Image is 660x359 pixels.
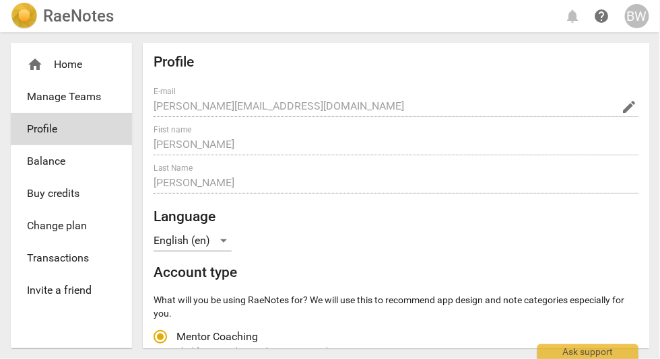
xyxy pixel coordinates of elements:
span: Change plan [27,218,105,234]
span: Buy credits [27,186,105,202]
button: BW [625,4,649,28]
span: help [594,8,610,24]
p: What will you be using RaeNotes for? We will use this to recommend app design and note categories... [154,293,638,321]
a: Manage Teams [11,81,132,113]
a: LogoRaeNotes [11,3,114,30]
span: Manage Teams [27,89,105,105]
div: Home [27,56,105,73]
a: Help [590,4,614,28]
a: Transactions [11,242,132,274]
h2: RaeNotes [43,7,114,26]
div: Ask support [537,344,638,359]
span: home [27,56,43,73]
div: Ideal for transcribing and assessing coaching sessions [176,346,634,358]
a: Change plan [11,210,132,242]
div: English (en) [154,230,232,251]
label: Last Name [154,164,193,172]
h2: Account type [154,264,638,281]
span: Invite a friend [27,282,105,298]
h2: Profile [154,54,638,71]
span: Mentor Coaching [176,329,258,344]
a: Buy credits [11,177,132,210]
button: Change Email [620,97,638,116]
img: Logo [11,3,38,30]
a: Invite a friend [11,274,132,307]
label: First name [154,126,191,134]
a: Profile [11,113,132,145]
a: Balance [11,145,132,177]
span: Transactions [27,250,105,266]
div: Home [11,48,132,81]
label: E-mail [154,87,176,95]
span: edit [621,99,637,115]
h2: Language [154,208,638,225]
span: Balance [27,153,105,169]
span: Profile [27,121,105,137]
